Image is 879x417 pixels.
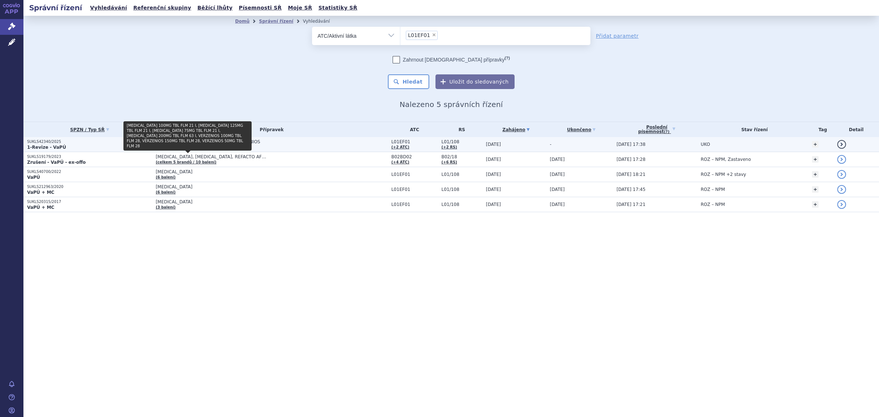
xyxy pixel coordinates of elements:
span: B02BD02 [391,154,438,159]
a: detail [837,200,846,209]
a: Písemnosti SŘ [237,3,284,13]
span: L01EF01 [408,33,430,38]
li: Vyhledávání [303,16,340,27]
span: ROZ – NPM [701,187,725,192]
a: + [812,171,819,178]
a: detail [837,170,846,179]
a: detail [837,155,846,164]
a: Správní řízení [259,19,293,24]
span: [DATE] 17:21 [616,202,645,207]
span: [DATE] [486,187,501,192]
span: L01EF01 [391,139,438,144]
p: SUKLS19179/2023 [27,154,152,159]
span: [DATE] [486,142,501,147]
th: RS [438,122,482,137]
span: L01EF01 [391,187,438,192]
span: B02/18 [441,154,482,159]
th: Přípravek [152,122,387,137]
span: L01EF01 [391,172,438,177]
abbr: (?) [505,56,510,60]
a: Referenční skupiny [131,3,193,13]
a: Statistiky SŘ [316,3,359,13]
span: [MEDICAL_DATA] [156,184,339,189]
span: [DATE] [486,202,501,207]
span: [DATE] 18:21 [616,172,645,177]
span: × [432,33,436,37]
span: UKO [701,142,710,147]
a: (+6 RS) [441,160,457,164]
a: detail [837,140,846,149]
a: (celkem 5 brandů / 10 balení) [156,160,216,164]
th: Detail [834,122,879,137]
a: Vyhledávání [88,3,129,13]
span: [DATE] [550,157,565,162]
strong: VaPÚ + MC [27,190,54,195]
strong: VaPÚ [27,175,40,180]
span: [DATE] 17:28 [616,157,645,162]
th: Stav řízení [697,122,808,137]
p: SUKLS42340/2025 [27,139,152,144]
a: SPZN / Typ SŘ [27,125,152,135]
abbr: (?) [664,130,670,134]
a: (6 balení) [156,175,175,179]
span: ROZ – NPM +2 stavy [701,172,746,177]
strong: 1-Revize - VaPÚ [27,145,66,150]
span: L01/108 [441,139,482,144]
a: (6 balení) [156,190,175,194]
strong: Zrušení - VaPÚ - ex-offo [27,160,86,165]
th: Tag [808,122,834,137]
span: - [550,142,551,147]
input: L01EF01 [440,30,444,40]
a: Domů [235,19,249,24]
button: Hledat [388,74,429,89]
span: [DATE] 17:45 [616,187,645,192]
span: [DATE] [486,157,501,162]
strong: VaPÚ + MC [27,205,54,210]
a: Moje SŘ [286,3,314,13]
span: [DATE] [486,172,501,177]
span: L01EF01 [391,202,438,207]
p: SUKLS20315/2017 [27,199,152,204]
a: (+2 RS) [441,145,457,149]
a: (3 balení) [156,205,175,209]
span: Nalezeno 5 správních řízení [400,100,503,109]
a: Přidat parametr [596,32,639,40]
p: SUKLS212963/2020 [27,184,152,189]
a: + [812,186,819,193]
span: [DATE] [550,172,565,177]
span: [DATE] [550,187,565,192]
span: [MEDICAL_DATA], [MEDICAL_DATA], REFACTO AF… [156,154,339,159]
span: ROZ – NPM, Zastaveno [701,157,751,162]
span: [MEDICAL_DATA], [MEDICAL_DATA], VERZENIOS [156,139,339,144]
a: + [812,156,819,163]
a: (+2 ATC) [391,145,409,149]
span: [DATE] [550,202,565,207]
button: Uložit do sledovaných [435,74,515,89]
a: Poslednípísemnost(?) [616,122,697,137]
a: (celkem 3 brandy / 7 balení) [156,145,214,149]
a: Zahájeno [486,125,546,135]
span: [DATE] 17:38 [616,142,645,147]
p: SUKLS40700/2022 [27,169,152,174]
span: L01/108 [441,187,482,192]
label: Zahrnout [DEMOGRAPHIC_DATA] přípravky [393,56,510,63]
h2: Správní řízení [23,3,88,13]
a: detail [837,185,846,194]
a: + [812,201,819,208]
span: L01/108 [441,202,482,207]
span: L01/108 [441,172,482,177]
span: [MEDICAL_DATA] [156,169,339,174]
span: [MEDICAL_DATA] [156,199,339,204]
a: Ukončeno [550,125,613,135]
a: Běžící lhůty [195,3,235,13]
a: (+4 ATC) [391,160,409,164]
th: ATC [387,122,438,137]
a: + [812,141,819,148]
span: ROZ – NPM [701,202,725,207]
